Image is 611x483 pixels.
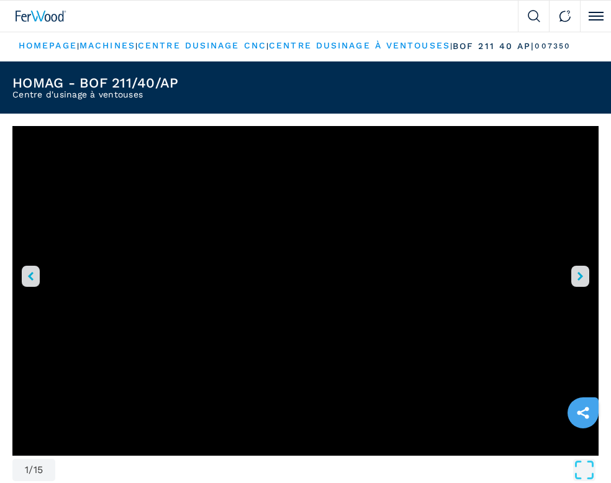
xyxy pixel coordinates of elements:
span: / [29,465,33,475]
img: Search [528,10,540,22]
a: centre dusinage cnc [138,40,266,50]
h2: Centre d'usinage à ventouses [12,90,178,99]
span: | [450,42,453,50]
span: 15 [34,465,43,475]
a: machines [79,40,135,50]
img: Ferwood [16,11,66,22]
button: left-button [22,266,40,287]
button: right-button [571,266,589,287]
p: 007350 [535,41,571,52]
a: centre dusinage à ventouses [269,40,450,50]
div: Go to Slide 1 [12,126,599,456]
button: Click to toggle menu [580,1,611,32]
span: | [77,42,79,50]
p: bof 211 40 ap | [453,40,535,53]
span: 1 [25,465,29,475]
h1: HOMAG - BOF 211/40/AP [12,76,178,90]
iframe: Chat [558,427,602,474]
span: | [135,42,138,50]
span: | [266,42,269,50]
a: sharethis [568,397,599,428]
img: Contact us [559,10,571,22]
button: Open Fullscreen [58,459,595,481]
iframe: Centre d'usinage à ventouses en action - HOMAG BOF 211/40/AP - Ferwoodgroup - 007350 [12,126,599,456]
a: HOMEPAGE [19,40,77,50]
